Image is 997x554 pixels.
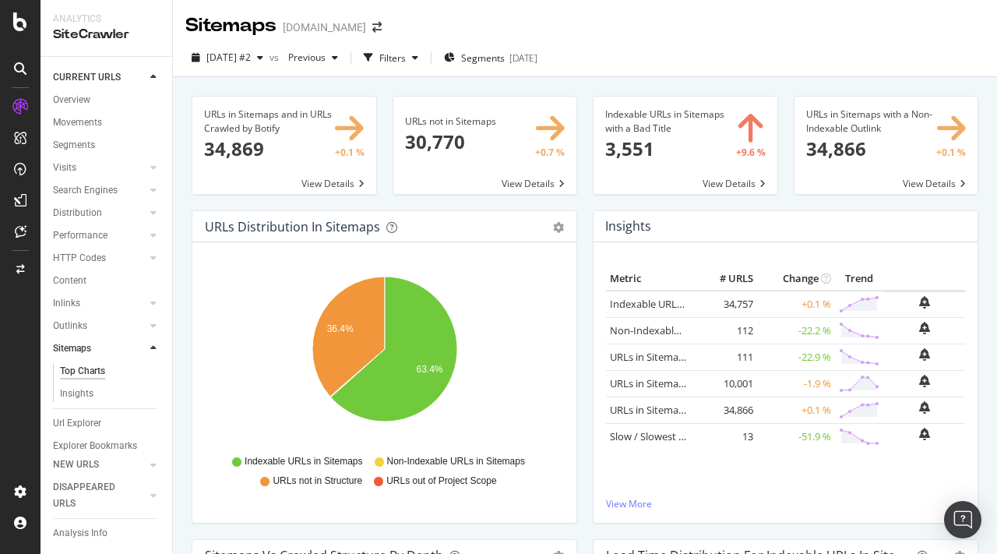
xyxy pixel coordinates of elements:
div: bell-plus [919,375,930,387]
td: -51.9 % [757,423,835,450]
div: gear [553,222,564,233]
div: CURRENT URLS [53,69,121,86]
a: View More [606,497,965,510]
td: 112 [695,317,757,344]
div: Inlinks [53,295,80,312]
a: Overview [53,92,161,108]
span: Segments [461,51,505,65]
div: DISAPPEARED URLS [53,479,132,512]
th: Metric [606,267,695,291]
div: bell-plus [919,322,930,334]
a: Inlinks [53,295,146,312]
a: Outlinks [53,318,146,334]
div: Explorer Bookmarks [53,438,137,454]
div: NEW URLS [53,457,99,473]
div: bell-plus [919,428,930,440]
a: Content [53,273,161,289]
a: Segments [53,137,161,153]
span: Non-Indexable URLs in Sitemaps [387,455,525,468]
div: arrow-right-arrow-left [372,22,382,33]
div: Analytics [53,12,160,26]
div: Distribution [53,205,102,221]
th: # URLS [695,267,757,291]
td: +0.1 % [757,291,835,318]
svg: A chart. [205,267,564,448]
div: SiteCrawler [53,26,160,44]
div: Sitemaps [53,341,91,357]
a: DISAPPEARED URLS [53,479,146,512]
a: Explorer Bookmarks [53,438,161,454]
a: Movements [53,115,161,131]
span: Indexable URLs in Sitemaps [245,455,362,468]
a: URLs in Sitemaps with a Non-Indexable Outlink [610,403,828,417]
div: Content [53,273,86,289]
span: 2025 Aug. 31st #2 [206,51,251,64]
div: Sitemaps [185,12,277,39]
a: NEW URLS [53,457,146,473]
th: Trend [835,267,883,291]
td: 10,001 [695,370,757,397]
span: Previous [282,51,326,64]
span: vs [270,51,282,64]
div: Search Engines [53,182,118,199]
span: URLs out of Project Scope [386,475,496,488]
a: Distribution [53,205,146,221]
div: Overview [53,92,90,108]
div: [DATE] [509,51,537,65]
button: Segments[DATE] [438,45,544,70]
div: Url Explorer [53,415,101,432]
button: Filters [358,45,425,70]
div: Top Charts [60,363,105,379]
td: 34,757 [695,291,757,318]
div: bell-plus [919,348,930,361]
a: Performance [53,228,146,244]
td: -22.9 % [757,344,835,370]
div: Segments [53,137,95,153]
a: CURRENT URLS [53,69,146,86]
div: URLs Distribution in Sitemaps [205,219,380,235]
div: Outlinks [53,318,87,334]
div: bell-plus [919,401,930,414]
button: [DATE] #2 [185,45,270,70]
text: 36.4% [327,323,354,334]
td: 34,866 [695,397,757,423]
a: Insights [60,386,161,402]
th: Change [757,267,835,291]
a: HTTP Codes [53,250,146,266]
div: Insights [60,386,93,402]
a: Analysis Info [53,525,161,542]
span: URLs not in Structure [273,475,362,488]
a: URLs in Sitemaps with only 1 Follow Inlink [610,376,803,390]
div: HTTP Codes [53,250,106,266]
div: Filters [379,51,406,65]
a: Sitemaps [53,341,146,357]
a: Top Charts [60,363,161,379]
div: Movements [53,115,102,131]
div: [DOMAIN_NAME] [283,19,366,35]
div: Open Intercom Messenger [944,501,981,538]
div: Analysis Info [53,525,107,542]
td: 13 [695,423,757,450]
a: Indexable URLs in Sitemaps [610,297,738,311]
td: +0.1 % [757,397,835,423]
a: Url Explorer [53,415,161,432]
text: 63.4% [417,364,443,375]
div: Visits [53,160,76,176]
td: -1.9 % [757,370,835,397]
button: Previous [282,45,344,70]
h4: Insights [605,216,651,237]
div: bell-plus [919,296,930,309]
a: URLs in Sitemaps with a Bad HTTP Status Code [610,350,826,364]
td: 111 [695,344,757,370]
a: Non-Indexable URLs in Sitemaps [610,323,761,337]
td: -22.2 % [757,317,835,344]
a: Search Engines [53,182,146,199]
a: Slow / Slowest URLs in Sitemaps [610,429,758,443]
div: Performance [53,228,107,244]
a: Visits [53,160,146,176]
